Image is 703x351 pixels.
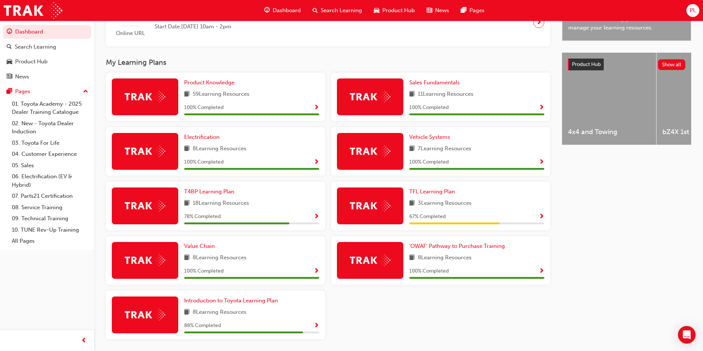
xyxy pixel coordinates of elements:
a: news-iconNews [421,3,455,18]
span: search-icon [313,6,318,15]
a: T4BP Learning Plan [184,187,237,196]
span: book-icon [409,90,415,99]
span: car-icon [374,6,379,15]
span: search-icon [7,44,12,50]
a: Sales Fundamentals [409,78,463,87]
button: Show Progress [314,212,319,221]
span: book-icon [184,90,190,99]
span: Pages [469,6,485,15]
a: Electrification [184,133,223,141]
img: Trak [350,200,390,211]
a: 03. Toyota For Life [9,137,91,149]
img: Trak [125,145,165,157]
span: Product Knowledge [184,79,234,86]
img: Trak [4,2,62,19]
span: guage-icon [264,6,270,15]
button: Show Progress [314,321,319,330]
span: Vehicle Systems [409,134,450,140]
a: Product Hub [3,55,91,69]
span: next-icon [536,17,542,28]
span: news-icon [427,6,432,15]
span: Show Progress [539,105,544,111]
span: 11 Learning Resources [418,90,473,99]
button: Show Progress [539,212,544,221]
span: book-icon [409,199,415,208]
button: PL [686,4,699,17]
span: 7 Learning Resources [418,144,471,154]
a: 4x4 and Towing [562,53,656,145]
span: Value Chain [184,243,215,249]
button: Show Progress [539,158,544,167]
span: 'OWAF' Pathway to Purchase Training [409,243,505,249]
span: book-icon [184,253,190,263]
span: 78 % Completed [184,213,221,221]
div: Product Hub [15,57,48,66]
span: Sales Fundamentals [409,79,460,86]
img: Trak [125,91,165,102]
button: Show Progress [539,103,544,112]
a: 04. Customer Experience [9,148,91,160]
div: News [15,73,29,81]
a: car-iconProduct Hub [368,3,421,18]
h3: My Learning Plans [106,58,550,67]
span: Show Progress [314,105,319,111]
a: 07. Parts21 Certification [9,190,91,202]
span: Search Learning [321,6,362,15]
a: News [3,70,91,84]
span: 4x4 and Towing [568,128,650,136]
span: pages-icon [7,88,12,95]
span: 88 % Completed [184,322,221,330]
a: 09. Technical Training [9,213,91,224]
a: TFL Learning Plan [409,187,458,196]
span: Introduction to Toyota Learning Plan [184,297,278,304]
button: Show all [658,59,686,70]
button: Show Progress [539,267,544,276]
a: 'OWAF' Pathway to Purchase Training [409,242,508,250]
span: 8 Learning Resources [193,253,247,263]
span: up-icon [83,87,88,96]
span: book-icon [409,144,415,154]
span: book-icon [184,308,190,317]
span: 100 % Completed [184,267,224,275]
a: pages-iconPages [455,3,490,18]
span: book-icon [184,144,190,154]
a: Vehicle Systems [409,133,453,141]
a: 02. New - Toyota Dealer Induction [9,118,91,137]
a: Dashboard [3,25,91,39]
span: 18 Learning Resources [193,199,249,208]
img: Trak [125,200,165,211]
a: Product Knowledge [184,78,237,87]
span: TFL Learning Plan [409,188,455,195]
span: 8 Learning Resources [193,144,247,154]
span: Revolutionise the way you access and manage your learning resources. [568,15,685,32]
span: Product Hub [572,61,601,67]
button: Show Progress [314,267,319,276]
button: DashboardSearch LearningProduct HubNews [3,24,91,85]
span: 3 Learning Resources [418,199,472,208]
button: Show Progress [314,103,319,112]
img: Trak [125,309,165,320]
span: Show Progress [539,214,544,220]
span: T4BP Learning Plan [184,188,234,195]
img: Trak [350,145,390,157]
span: 100 % Completed [184,158,224,166]
a: Introduction to Toyota Learning Plan [184,296,281,305]
a: Value Chain [184,242,218,250]
a: All Pages [9,235,91,247]
div: Open Intercom Messenger [678,326,696,344]
span: Product Hub [382,6,415,15]
span: news-icon [7,74,12,80]
span: 100 % Completed [184,103,224,112]
span: Show Progress [539,159,544,166]
span: guage-icon [7,29,12,35]
img: Trak [350,91,390,102]
a: guage-iconDashboard [258,3,307,18]
span: 8 Learning Resources [418,253,472,263]
span: Dashboard [273,6,301,15]
span: 100 % Completed [409,267,449,275]
span: 100 % Completed [409,158,449,166]
img: Trak [350,255,390,266]
span: 100 % Completed [409,103,449,112]
a: Search Learning [3,40,91,54]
